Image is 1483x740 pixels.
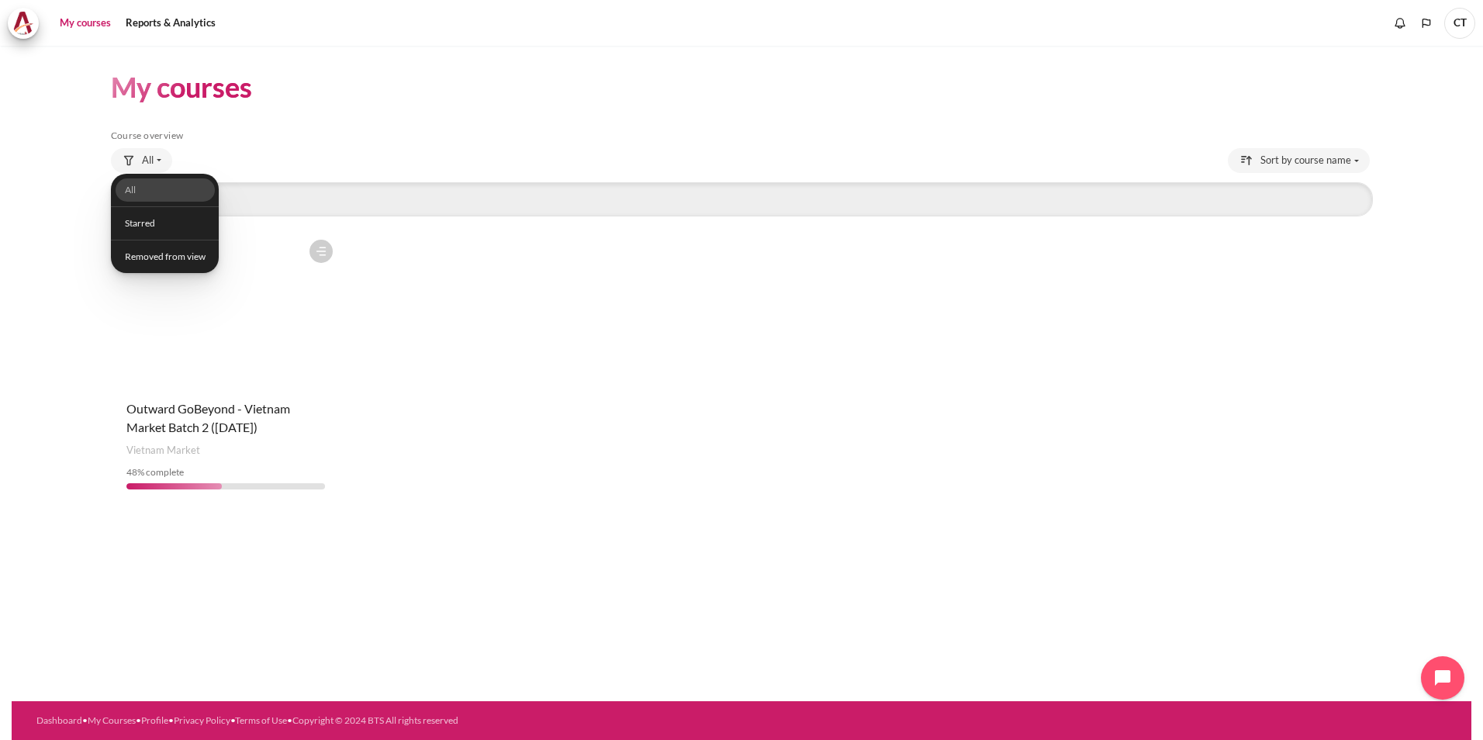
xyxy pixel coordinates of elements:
[111,130,1373,142] h5: Course overview
[36,714,82,726] a: Dashboard
[141,714,168,726] a: Profile
[115,178,214,202] a: Show all courses except courses removed from view
[120,8,221,39] a: Reports & Analytics
[12,12,34,35] img: Architeck
[36,714,828,728] div: • • • • •
[54,8,116,39] a: My courses
[126,465,326,479] div: % complete
[1260,153,1351,168] span: Sort by course name
[111,182,1373,216] input: Search
[12,46,1471,528] section: Content
[115,245,214,269] a: Show courses removed from view
[1228,148,1370,173] button: Sorting drop-down menu
[8,8,47,39] a: Architeck Architeck
[292,714,458,726] a: Copyright © 2024 BTS All rights reserved
[1388,12,1412,35] div: Show notification window with no new notifications
[88,714,136,726] a: My Courses
[1444,8,1475,39] span: CT
[235,714,287,726] a: Terms of Use
[1415,12,1438,35] button: Languages
[142,153,154,168] span: All
[126,466,137,478] span: 48
[174,714,230,726] a: Privacy Policy
[111,148,1373,220] div: Course overview controls
[111,148,172,173] button: Grouping drop-down menu
[126,401,290,434] a: Outward GoBeyond - Vietnam Market Batch 2 ([DATE])
[1444,8,1475,39] a: User menu
[111,69,252,105] h1: My courses
[111,174,219,273] ul: Grouping drop-down menu
[126,443,200,458] span: Vietnam Market
[115,212,214,236] a: Show starred courses only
